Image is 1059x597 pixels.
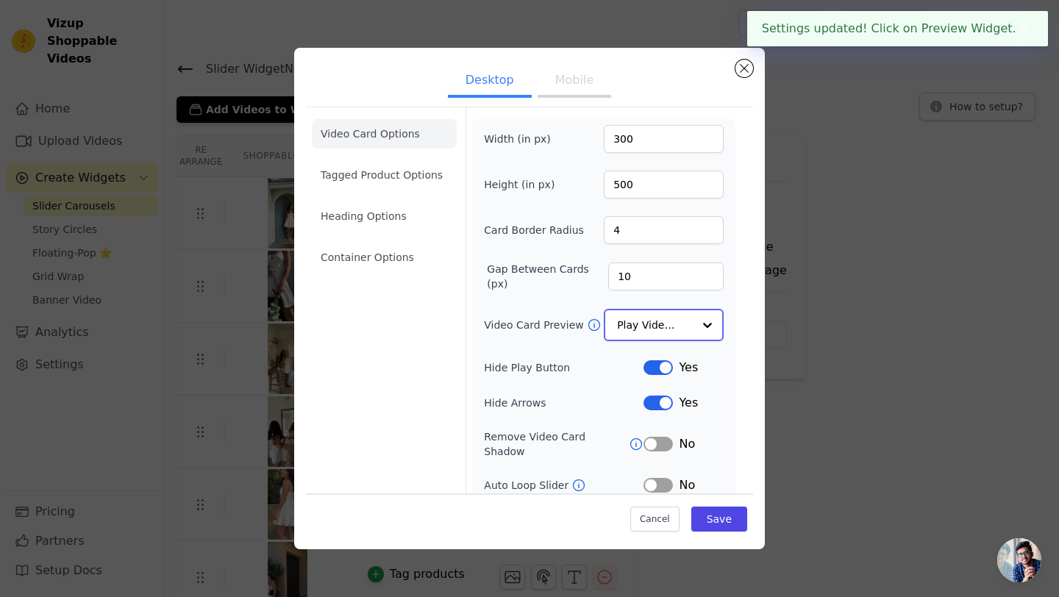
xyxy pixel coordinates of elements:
[679,359,698,376] span: Yes
[484,132,564,146] label: Width (in px)
[679,435,695,453] span: No
[679,476,695,494] span: No
[747,11,1048,46] div: Settings updated! Click on Preview Widget.
[691,507,747,532] button: Save
[484,360,643,375] label: Hide Play Button
[312,160,457,190] li: Tagged Product Options
[487,262,608,291] label: Gap Between Cards (px)
[312,243,457,272] li: Container Options
[679,394,698,412] span: Yes
[484,396,643,410] label: Hide Arrows
[484,223,584,237] label: Card Border Radius
[538,65,611,98] button: Mobile
[735,60,753,77] button: Close modal
[630,507,680,532] button: Cancel
[484,478,571,493] label: Auto Loop Slider
[484,177,564,192] label: Height (in px)
[448,65,532,98] button: Desktop
[1016,20,1033,37] button: Close
[484,429,629,459] label: Remove Video Card Shadow
[312,201,457,231] li: Heading Options
[312,119,457,149] li: Video Card Options
[997,538,1041,582] a: Open chat
[484,318,586,332] label: Video Card Preview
